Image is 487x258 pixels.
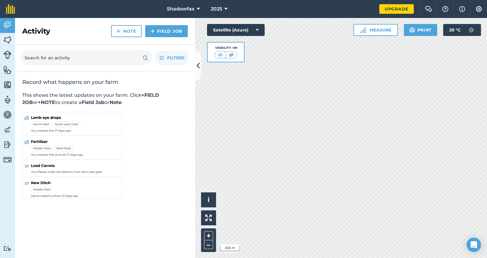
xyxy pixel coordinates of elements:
[217,52,224,58] img: svg+xml;base64,PHN2ZyB4bWxucz0iaHR0cDovL3d3dy53My5vcmcvMjAwMC9zdmciIHdpZHRoPSI1MCIgaGVpZ2h0PSI0MC...
[205,215,212,221] img: Four arrows, one pointing top left, one top right, one bottom right and the last bottom left
[3,95,12,104] img: svg+xml;base64,PD94bWwgdmVyc2lvbj0iMS4wIiBlbmNvZGluZz0idXRmLTgiPz4KPCEtLSBHZW5lcmF0b3I6IEFkb2JlIE...
[425,6,432,12] img: Two speech bubbles overlapping with the left bubble in the forefront
[145,25,188,37] a: Field Job
[111,25,142,37] a: Note
[143,54,148,61] img: svg+xml;base64,PHN2ZyB4bWxucz0iaHR0cDovL3d3dy53My5vcmcvMjAwMC9zdmciIHdpZHRoPSIxOSIgaGVpZ2h0PSIyNC...
[3,246,12,251] img: svg+xml;base64,PD94bWwgdmVyc2lvbj0iMS4wIiBlbmNvZGluZz0idXRmLTgiPz4KPCEtLSBHZW5lcmF0b3I6IEFkb2JlIE...
[3,20,12,29] img: svg+xml;base64,PD94bWwgdmVyc2lvbj0iMS4wIiBlbmNvZGluZz0idXRmLTgiPz4KPCEtLSBHZW5lcmF0b3I6IEFkb2JlIE...
[3,156,12,164] img: svg+xml;base64,PD94bWwgdmVyc2lvbj0iMS4wIiBlbmNvZGluZz0idXRmLTgiPz4KPCEtLSBHZW5lcmF0b3I6IEFkb2JlIE...
[208,196,209,203] span: i
[167,55,185,61] span: Filters
[443,24,481,36] button: 20 °C
[116,28,121,35] img: svg+xml;base64,PHN2ZyB4bWxucz0iaHR0cDovL3d3dy53My5vcmcvMjAwMC9zdmciIHdpZHRoPSIxNCIgaGVpZ2h0PSIyNC...
[211,5,222,13] span: 2025
[459,5,465,13] img: svg+xml;base64,PHN2ZyB4bWxucz0iaHR0cDovL3d3dy53My5vcmcvMjAwMC9zdmciIHdpZHRoPSIxNyIgaGVpZ2h0PSIxNy...
[3,140,12,149] img: svg+xml;base64,PD94bWwgdmVyc2lvbj0iMS4wIiBlbmNvZGluZz0idXRmLTgiPz4KPCEtLSBHZW5lcmF0b3I6IEFkb2JlIE...
[204,240,213,249] button: –
[6,4,15,14] img: fieldmargin Logo
[3,80,12,89] img: svg+xml;base64,PHN2ZyB4bWxucz0iaHR0cDovL3d3dy53My5vcmcvMjAwMC9zdmciIHdpZHRoPSI1NiIgaGVpZ2h0PSI2MC...
[360,27,366,33] img: Ruler icon
[465,24,477,36] img: svg+xml;base64,PD94bWwgdmVyc2lvbj0iMS4wIiBlbmNvZGluZz0idXRmLTgiPz4KPCEtLSBHZW5lcmF0b3I6IEFkb2JlIE...
[21,51,152,65] input: Search for an activity
[22,92,188,106] p: This shows the latest updates on your farm. Click or to create a or .
[201,192,216,207] button: i
[155,51,189,65] button: Filters
[82,99,104,105] strong: Field Job
[3,65,12,74] img: svg+xml;base64,PHN2ZyB4bWxucz0iaHR0cDovL3d3dy53My5vcmcvMjAwMC9zdmciIHdpZHRoPSI1NiIgaGVpZ2h0PSI2MC...
[3,35,12,44] img: svg+xml;base64,PHN2ZyB4bWxucz0iaHR0cDovL3d3dy53My5vcmcvMjAwMC9zdmciIHdpZHRoPSI1NiIgaGVpZ2h0PSI2MC...
[110,99,122,105] strong: Note
[3,125,12,134] img: svg+xml;base64,PD94bWwgdmVyc2lvbj0iMS4wIiBlbmNvZGluZz0idXRmLTgiPz4KPCEtLSBHZW5lcmF0b3I6IEFkb2JlIE...
[353,24,398,36] button: Measure
[409,26,415,34] img: svg+xml;base64,PHN2ZyB4bWxucz0iaHR0cDovL3d3dy53My5vcmcvMjAwMC9zdmciIHdpZHRoPSIxOSIgaGVpZ2h0PSIyNC...
[449,24,461,36] span: 20 ° C
[22,26,50,36] h2: Activity
[227,52,235,58] img: svg+xml;base64,PHN2ZyB4bWxucz0iaHR0cDovL3d3dy53My5vcmcvMjAwMC9zdmciIHdpZHRoPSI1MCIgaGVpZ2h0PSI0MC...
[467,238,481,252] div: Open Intercom Messenger
[475,6,482,12] img: A cog icon
[151,28,155,35] img: svg+xml;base64,PHN2ZyB4bWxucz0iaHR0cDovL3d3dy53My5vcmcvMjAwMC9zdmciIHdpZHRoPSIxNCIgaGVpZ2h0PSIyNC...
[38,99,55,105] strong: +NOTE
[3,51,12,59] img: svg+xml;base64,PD94bWwgdmVyc2lvbj0iMS4wIiBlbmNvZGluZz0idXRmLTgiPz4KPCEtLSBHZW5lcmF0b3I6IEFkb2JlIE...
[442,6,449,12] img: A question mark icon
[404,24,437,36] button: Print
[379,4,414,14] a: Upgrade
[204,231,213,240] button: +
[167,5,194,13] span: Shadowfax
[3,110,12,119] img: svg+xml;base64,PD94bWwgdmVyc2lvbj0iMS4wIiBlbmNvZGluZz0idXRmLTgiPz4KPCEtLSBHZW5lcmF0b3I6IEFkb2JlIE...
[22,79,188,86] h2: Record what happens on your farm
[207,24,265,36] button: Satellite (Azure)
[215,46,237,50] div: Visibility: On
